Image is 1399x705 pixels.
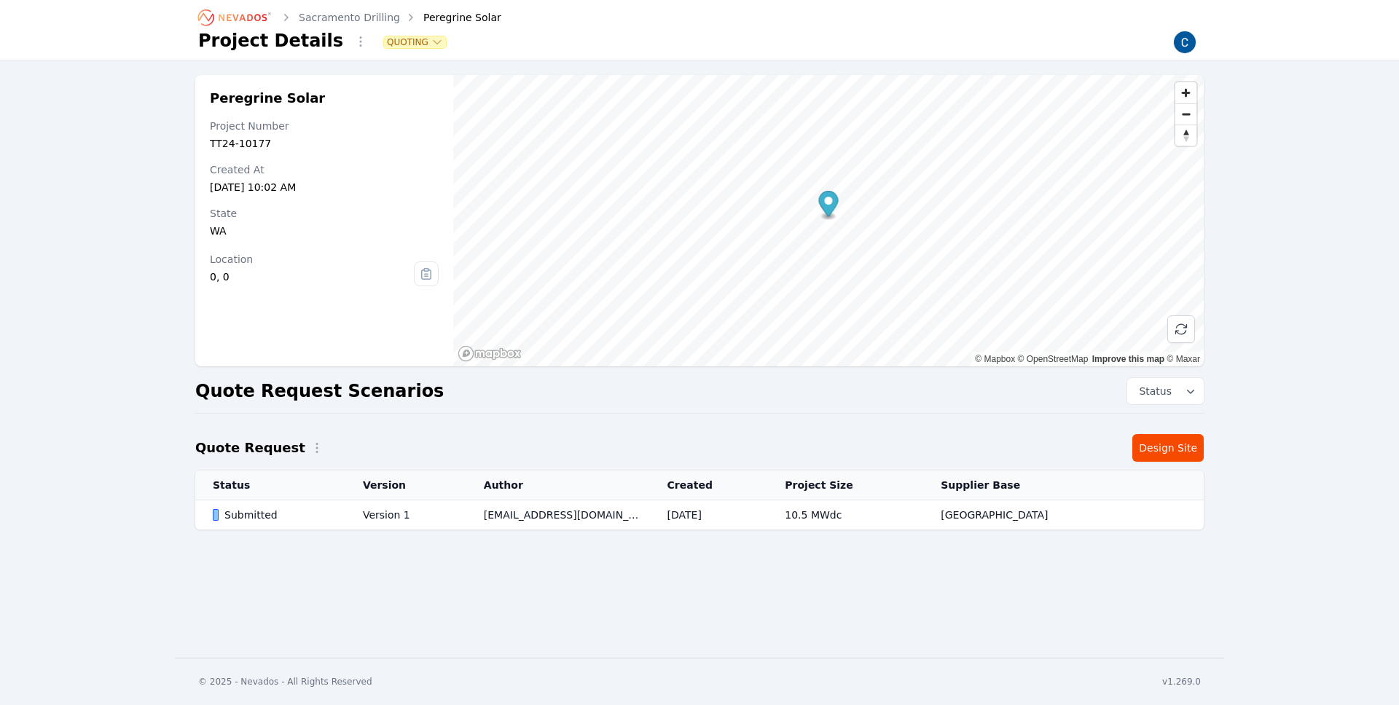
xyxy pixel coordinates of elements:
canvas: Map [453,75,1204,366]
div: WA [210,224,439,238]
button: Reset bearing to north [1175,125,1196,146]
span: Status [1133,384,1172,398]
div: State [210,206,439,221]
div: Peregrine Solar [403,10,501,25]
a: OpenStreetMap [1018,354,1089,364]
h1: Project Details [198,29,343,52]
div: 0, 0 [210,269,414,284]
button: Zoom in [1175,82,1196,103]
td: 10.5 MWdc [767,500,923,530]
div: Created At [210,162,439,177]
a: Maxar [1167,354,1200,364]
div: Location [210,252,414,267]
a: Design Site [1132,434,1204,462]
div: Map marker [818,191,838,221]
img: Carmen Brooks [1173,31,1196,54]
button: Status [1127,378,1204,404]
button: Quoting [384,36,446,48]
h2: Quote Request [195,438,305,458]
nav: Breadcrumb [198,6,501,29]
th: Created [650,470,768,500]
div: v1.269.0 [1162,676,1201,688]
td: [GEOGRAPHIC_DATA] [923,500,1145,530]
th: Version [345,470,466,500]
div: Project Number [210,119,439,133]
h2: Peregrine Solar [210,90,439,107]
a: Sacramento Drilling [299,10,400,25]
tr: SubmittedVersion 1[EMAIL_ADDRESS][DOMAIN_NAME][DATE]10.5 MWdc[GEOGRAPHIC_DATA] [195,500,1204,530]
th: Status [195,470,345,500]
div: © 2025 - Nevados - All Rights Reserved [198,676,372,688]
td: [DATE] [650,500,768,530]
button: Zoom out [1175,103,1196,125]
div: [DATE] 10:02 AM [210,180,439,194]
th: Project Size [767,470,923,500]
a: Mapbox [975,354,1015,364]
th: Author [466,470,650,500]
div: TT24-10177 [210,136,439,151]
a: Mapbox homepage [458,345,522,362]
div: Submitted [213,508,338,522]
th: Supplier Base [923,470,1145,500]
h2: Quote Request Scenarios [195,379,444,403]
span: Zoom out [1175,104,1196,125]
a: Improve this map [1092,354,1164,364]
td: Version 1 [345,500,466,530]
td: [EMAIL_ADDRESS][DOMAIN_NAME] [466,500,650,530]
